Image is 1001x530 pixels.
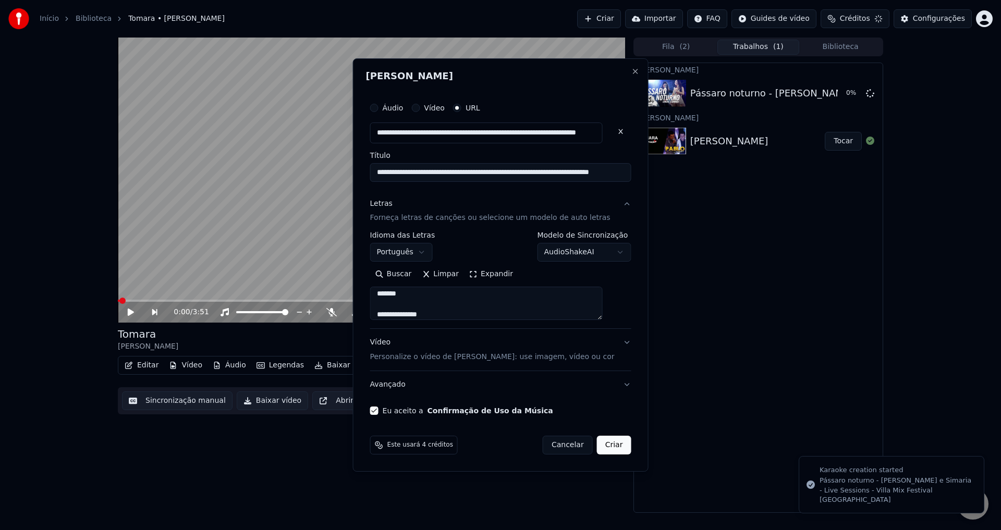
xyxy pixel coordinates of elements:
button: Avançado [370,371,631,398]
div: LetrasForneça letras de canções ou selecione um modelo de auto letras [370,232,631,329]
h2: [PERSON_NAME] [366,71,636,81]
button: Buscar [370,266,417,283]
label: Eu aceito a [383,407,553,414]
button: LetrasForneça letras de canções ou selecione um modelo de auto letras [370,190,631,232]
p: Personalize o vídeo de [PERSON_NAME]: use imagem, vídeo ou cor [370,352,615,362]
button: Eu aceito a [428,407,553,414]
span: Este usará 4 créditos [387,441,453,449]
p: Forneça letras de canções ou selecione um modelo de auto letras [370,213,611,224]
button: Criar [597,436,631,454]
label: Título [370,152,631,159]
label: URL [466,104,480,112]
button: Limpar [417,266,464,283]
label: Vídeo [424,104,445,112]
button: Cancelar [543,436,593,454]
button: VídeoPersonalize o vídeo de [PERSON_NAME]: use imagem, vídeo ou cor [370,329,631,371]
div: Letras [370,199,393,209]
button: Expandir [464,266,518,283]
div: Vídeo [370,338,615,363]
label: Modelo de Sincronização [537,232,631,239]
label: Idioma das Letras [370,232,435,239]
label: Áudio [383,104,404,112]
